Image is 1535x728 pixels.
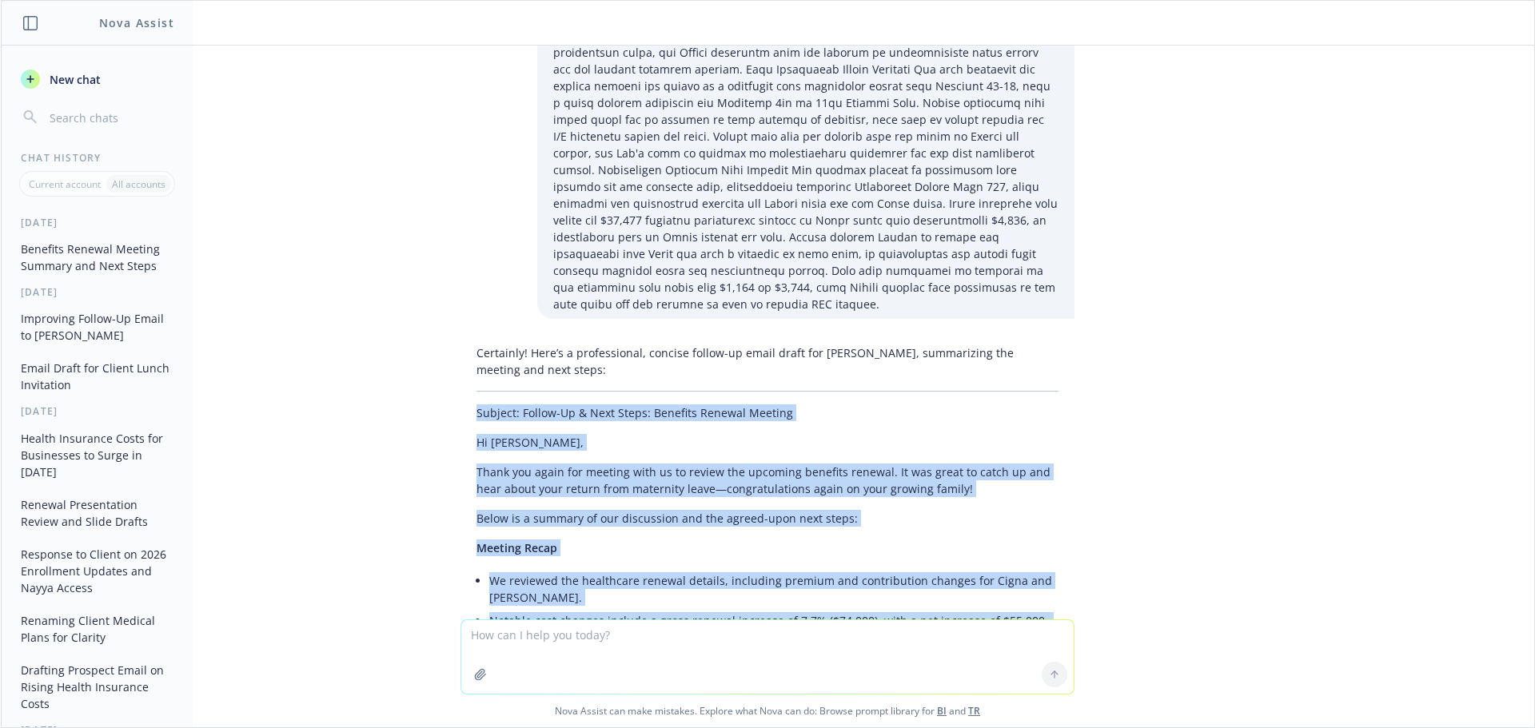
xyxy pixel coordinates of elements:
button: New chat [14,65,180,93]
p: Certainly! Here’s a professional, concise follow-up email draft for [PERSON_NAME], summarizing th... [476,344,1059,378]
a: BI [937,704,947,718]
div: [DATE] [2,285,193,299]
button: Improving Follow-Up Email to [PERSON_NAME] [14,305,180,348]
h1: Nova Assist [99,14,174,31]
p: Subject: Follow-Up & Next Steps: Benefits Renewal Meeting [476,404,1059,421]
button: Health Insurance Costs for Businesses to Surge in [DATE] [14,425,180,485]
p: Below is a summary of our discussion and the agreed-upon next steps: [476,510,1059,527]
p: Current account [29,177,101,191]
button: Renaming Client Medical Plans for Clarity [14,607,180,650]
button: Renewal Presentation Review and Slide Drafts [14,491,180,535]
div: [DATE] [2,404,193,418]
span: Nova Assist can make mistakes. Explore what Nova can do: Browse prompt library for and [7,694,1528,727]
div: [DATE] [2,216,193,229]
p: Thank you again for meeting with us to review the upcoming benefits renewal. It was great to catc... [476,463,1059,497]
button: Benefits Renewal Meeting Summary and Next Steps [14,236,180,279]
li: We reviewed the healthcare renewal details, including premium and contribution changes for Cigna ... [489,569,1059,609]
button: Drafting Prospect Email on Rising Health Insurance Costs [14,657,180,717]
div: Chat History [2,151,193,165]
a: TR [968,704,980,718]
button: Email Draft for Client Lunch Invitation [14,355,180,398]
span: Meeting Recap [476,540,557,555]
li: Notable cost changes include a gross renewal increase of 7.7% ($74,000), with a net increase of $... [489,609,1059,649]
button: Response to Client on 2026 Enrollment Updates and Nayya Access [14,541,180,601]
p: All accounts [112,177,165,191]
p: Hi [PERSON_NAME], [476,434,1059,451]
span: New chat [46,71,101,88]
input: Search chats [46,106,173,129]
